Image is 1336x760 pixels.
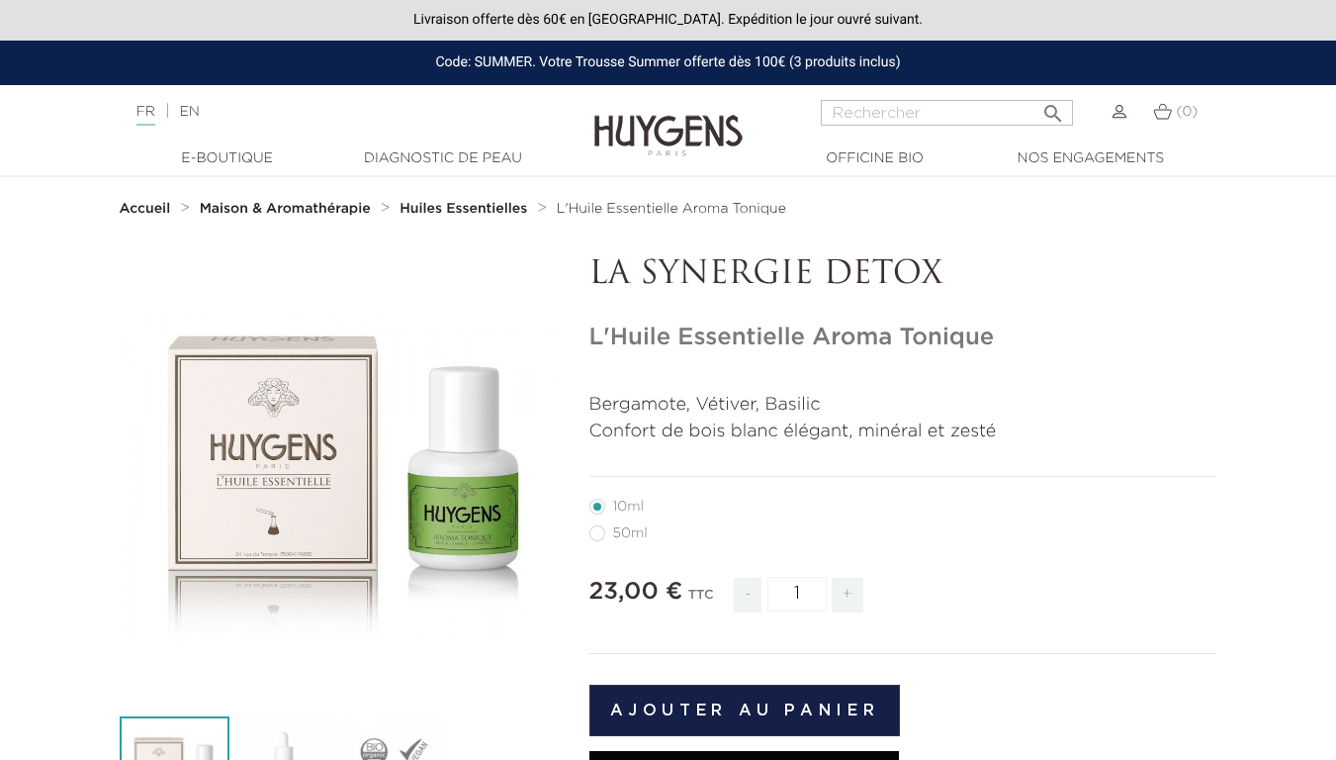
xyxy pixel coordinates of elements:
[136,105,155,126] a: FR
[1035,94,1071,121] button: 
[589,580,683,604] span: 23,00 €
[776,148,974,169] a: Officine Bio
[589,685,901,736] button: Ajouter au panier
[832,578,863,613] span: +
[589,525,671,541] label: 50ml
[821,100,1073,126] input: Rechercher
[688,574,714,627] div: TTC
[589,499,668,515] label: 10ml
[200,201,376,217] a: Maison & Aromathérapie
[767,577,827,612] input: Quantité
[1176,105,1198,119] span: (0)
[594,83,743,159] img: Huygens
[200,202,371,216] strong: Maison & Aromathérapie
[179,105,199,119] a: EN
[734,578,761,613] span: -
[344,148,542,169] a: Diagnostic de peau
[992,148,1190,169] a: Nos engagements
[129,148,326,169] a: E-Boutique
[120,201,175,217] a: Accueil
[120,202,171,216] strong: Accueil
[589,392,1217,419] p: Bergamote, Vétiver, Basilic
[557,201,786,217] a: L'Huile Essentielle Aroma Tonique
[400,202,527,216] strong: Huiles Essentielles
[589,419,1217,445] p: Confort de bois blanc élégant, minéral et zesté
[589,256,1217,294] p: LA SYNERGIE DETOX
[400,201,532,217] a: Huiles Essentielles
[1041,96,1065,120] i: 
[589,324,1217,352] h1: L'Huile Essentielle Aroma Tonique
[557,202,786,216] span: L'Huile Essentielle Aroma Tonique
[127,100,542,124] div: |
